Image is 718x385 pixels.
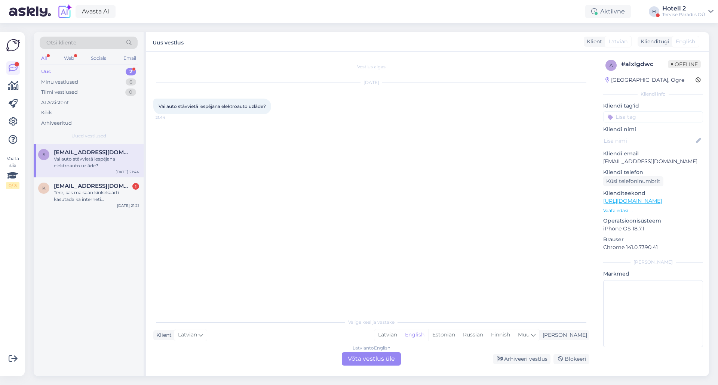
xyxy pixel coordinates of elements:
div: Tiimi vestlused [41,89,78,96]
div: Kliendi info [603,91,703,97]
div: 0 / 3 [6,182,19,189]
div: [DATE] 21:44 [116,169,139,175]
p: Vaata edasi ... [603,207,703,214]
div: Uus [41,68,51,75]
div: All [40,53,48,63]
a: Avasta AI [76,5,116,18]
div: 0 [125,89,136,96]
div: Klienditugi [638,38,669,46]
p: Brauser [603,236,703,243]
div: Vaata siia [6,155,19,189]
div: Klient [584,38,602,46]
div: Valige keel ja vastake [153,319,589,326]
p: Chrome 141.0.7390.41 [603,243,703,251]
div: Finnish [487,329,514,341]
div: Tervise Paradiis OÜ [662,12,705,18]
div: Vestlus algas [153,63,589,70]
p: Operatsioonisüsteem [603,217,703,225]
span: Latvian [608,38,628,46]
div: Arhiveeritud [41,119,72,127]
img: Askly Logo [6,38,20,52]
div: Latvian to English [353,345,390,351]
p: iPhone OS 18.7.1 [603,225,703,233]
div: Arhiveeri vestlus [493,354,550,364]
div: Socials [89,53,108,63]
div: H [649,6,659,17]
input: Lisa nimi [604,137,694,145]
div: Russian [459,329,487,341]
div: Web [62,53,76,63]
span: Otsi kliente [46,39,76,47]
p: [EMAIL_ADDRESS][DOMAIN_NAME] [603,158,703,165]
div: # alxlgdwc [621,60,668,69]
div: Latvian [374,329,401,341]
span: Offline [668,60,701,68]
div: Klient [153,331,172,339]
span: 21:44 [156,115,184,120]
img: explore-ai [57,4,73,19]
span: a [610,62,613,68]
div: [PERSON_NAME] [540,331,587,339]
span: Latvian [178,331,197,339]
p: Kliendi tag'id [603,102,703,110]
span: s [43,152,45,157]
span: kautskaarel@gmail.com [54,183,132,189]
a: [URL][DOMAIN_NAME] [603,198,662,204]
div: [PERSON_NAME] [603,259,703,266]
div: Email [122,53,138,63]
div: AI Assistent [41,99,69,106]
span: Vai auto stāvvietā iespējana elektroauto uzlāde? [159,103,266,109]
div: Vai auto stāvvietā iespējana elektroauto uzlāde? [54,156,139,169]
input: Lisa tag [603,111,703,122]
div: 6 [126,78,136,86]
div: English [401,329,428,341]
div: Kõik [41,109,52,117]
p: Märkmed [603,270,703,278]
p: Klienditeekond [603,189,703,197]
div: [GEOGRAPHIC_DATA], Ogre [605,76,684,84]
div: Küsi telefoninumbrit [603,176,663,186]
span: Muu [518,331,530,338]
span: Uued vestlused [71,133,106,139]
div: [DATE] [153,79,589,86]
div: 2 [126,68,136,75]
div: 1 [132,183,139,190]
div: Võta vestlus üle [342,352,401,366]
label: Uus vestlus [153,37,184,47]
p: Kliendi telefon [603,168,703,176]
span: k [42,185,46,191]
span: English [676,38,695,46]
span: spumpure@inbox.lv [54,149,132,156]
div: Tere, kas ma saan kinkekaarti kasutada ka interneti [PERSON_NAME] broneerimiseks? [54,189,139,203]
div: Hotell 2 [662,6,705,12]
div: Minu vestlused [41,78,78,86]
div: Estonian [428,329,459,341]
div: Blokeeri [553,354,589,364]
p: Kliendi nimi [603,125,703,133]
a: Hotell 2Tervise Paradiis OÜ [662,6,714,18]
p: Kliendi email [603,150,703,158]
div: Aktiivne [585,5,631,18]
div: [DATE] 21:21 [117,203,139,208]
